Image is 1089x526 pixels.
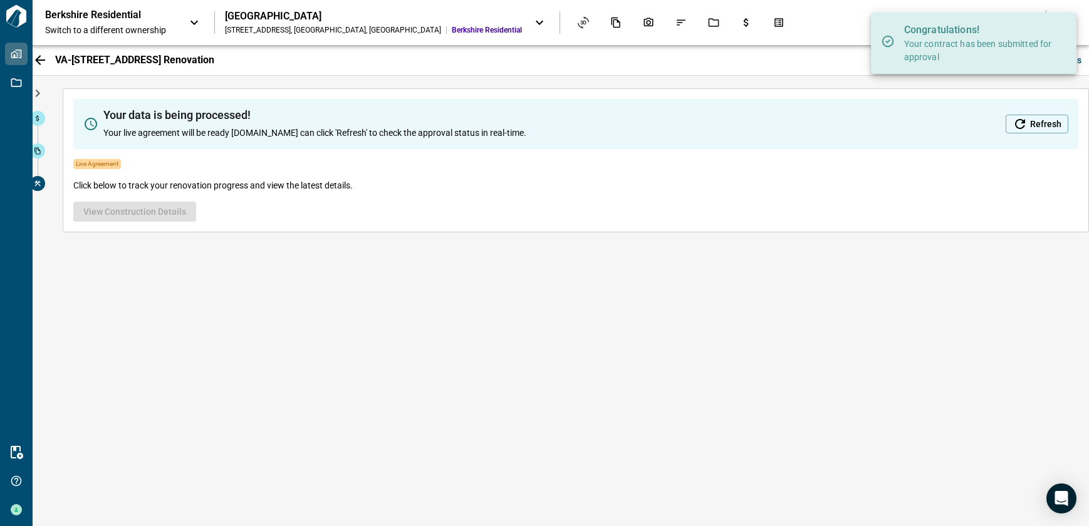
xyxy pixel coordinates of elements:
span: Your live agreement will be ready [DOMAIN_NAME] can click 'Refresh' to check the approval status ... [103,126,526,139]
div: [GEOGRAPHIC_DATA] [225,10,522,23]
div: Jobs [701,12,727,33]
div: Open Intercom Messenger [1046,483,1076,513]
p: Berkshire Residential [45,9,158,21]
p: Congratulations! [904,23,1055,38]
p: Your contract has been submitted for approval [904,38,1055,64]
span: Live Agreement [73,159,121,169]
span: Click below to track your renovation progress and view the latest details. [73,179,353,192]
div: Issues & Info [668,12,694,33]
div: Budgets [733,12,759,33]
div: Takeoff Center [766,12,792,33]
span: Switch to a different ownership [45,24,177,36]
span: VA-[STREET_ADDRESS] Renovation [55,54,214,66]
span: Your data is being processed! [103,109,526,121]
div: Documents [603,12,629,33]
div: [STREET_ADDRESS] , [GEOGRAPHIC_DATA] , [GEOGRAPHIC_DATA] [225,25,441,35]
div: Asset View [570,12,597,33]
button: Refresh [1006,115,1068,133]
div: Photos [635,12,662,33]
span: Refresh [1030,118,1061,130]
span: Berkshire Residential [452,25,522,35]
